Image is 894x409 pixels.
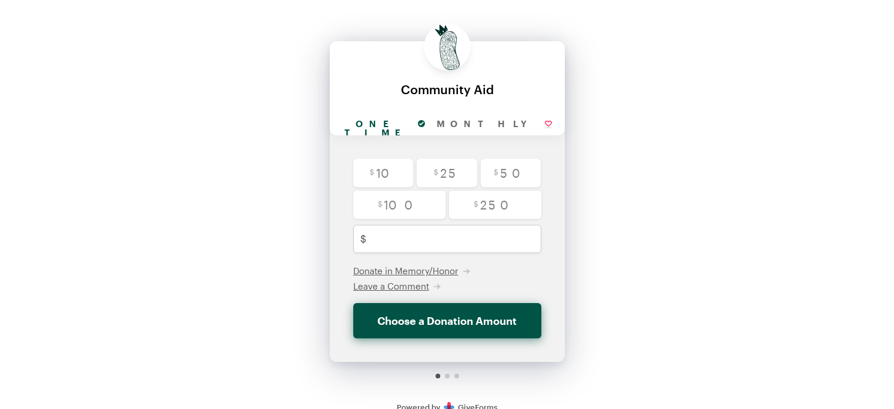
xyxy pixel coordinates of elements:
[353,303,541,338] button: Choose a Donation Amount
[341,82,553,96] div: Community Aid
[353,265,470,277] button: Donate in Memory/Honor
[353,281,429,291] span: Leave a Comment
[353,280,441,292] button: Leave a Comment
[353,265,458,276] span: Donate in Memory/Honor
